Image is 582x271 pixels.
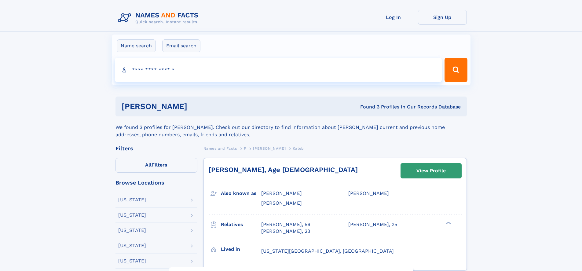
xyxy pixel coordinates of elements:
[115,116,467,138] div: We found 3 profiles for [PERSON_NAME]. Check out our directory to find information about [PERSON_...
[221,188,261,199] h3: Also known as
[162,39,200,52] label: Email search
[444,221,452,225] div: ❯
[118,228,146,233] div: [US_STATE]
[445,58,467,82] button: Search Button
[209,166,358,174] a: [PERSON_NAME], Age [DEMOGRAPHIC_DATA]
[261,248,394,254] span: [US_STATE][GEOGRAPHIC_DATA], [GEOGRAPHIC_DATA]
[115,180,197,185] div: Browse Locations
[401,163,461,178] a: View Profile
[348,221,397,228] a: [PERSON_NAME], 25
[293,146,304,151] span: Kaleb
[261,190,302,196] span: [PERSON_NAME]
[115,146,197,151] div: Filters
[145,162,152,168] span: All
[253,145,286,152] a: [PERSON_NAME]
[244,145,246,152] a: F
[418,10,467,25] a: Sign Up
[261,221,310,228] a: [PERSON_NAME], 56
[118,258,146,263] div: [US_STATE]
[244,146,246,151] span: F
[115,10,203,26] img: Logo Names and Facts
[369,10,418,25] a: Log In
[253,146,286,151] span: [PERSON_NAME]
[261,200,302,206] span: [PERSON_NAME]
[118,197,146,202] div: [US_STATE]
[203,145,237,152] a: Names and Facts
[118,243,146,248] div: [US_STATE]
[416,164,446,178] div: View Profile
[221,219,261,230] h3: Relatives
[122,103,274,110] h1: [PERSON_NAME]
[348,190,389,196] span: [PERSON_NAME]
[118,213,146,218] div: [US_STATE]
[117,39,156,52] label: Name search
[274,104,461,110] div: Found 3 Profiles In Our Records Database
[115,158,197,173] label: Filters
[115,58,442,82] input: search input
[221,244,261,255] h3: Lived in
[261,228,310,235] a: [PERSON_NAME], 23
